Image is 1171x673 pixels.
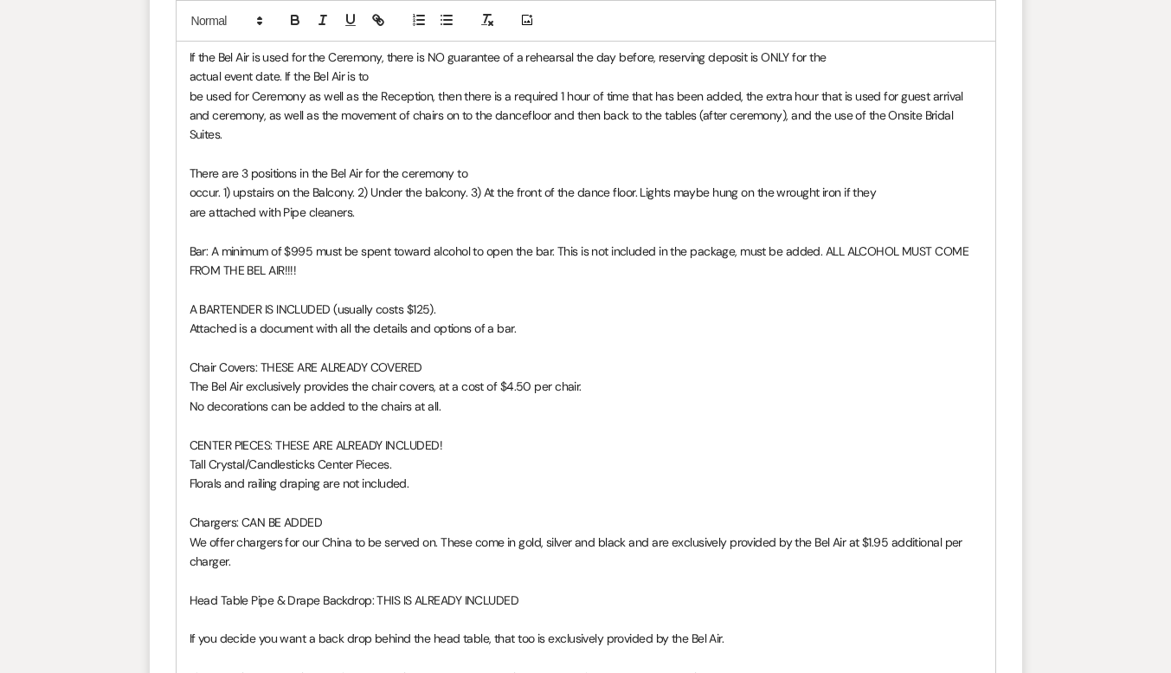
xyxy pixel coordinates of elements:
[190,184,877,200] span: occur. 1) upstairs on the Balcony. 2) Under the balcony. 3) At the front of the dance floor. Ligh...
[190,592,519,608] span: Head Table Pipe & Drape Backdrop: THIS IS ALREADY INCLUDED
[190,456,392,472] span: Tall Crystal/Candlesticks Center Pieces.
[190,88,967,143] span: be used for Ceremony as well as the Reception, then there is a required 1 hour of time that has b...
[190,476,409,491] span: Florals and railing draping are not included.
[190,165,468,181] span: There are 3 positions in the Bel Air for the ceremony to
[190,379,582,394] span: The Bel Air exclusively provides the chair covers, at a cost of $4.50 per chair.
[190,534,966,569] span: We offer chargers for our China to be served on. These come in gold, silver and black and are exc...
[190,243,972,278] span: Bar: A minimum of $995 must be spent toward alcohol to open the bar. This is not included in the ...
[190,359,422,375] span: Chair Covers: THESE ARE ALREADY COVERED
[190,68,369,84] span: actual event date. If the Bel Air is to
[190,631,724,646] span: If you decide you want a back drop behind the head table, that too is exclusively provided by the...
[190,204,355,220] span: are attached with Pipe cleaners.
[190,320,517,336] span: Attached is a document with all the details and options of a bar.
[190,437,442,453] span: CENTER PIECES: THESE ARE ALREADY INCLUDED!
[190,398,441,414] span: No decorations can be added to the chairs at all.
[190,301,436,317] span: A BARTENDER IS INCLUDED (usually costs $125).
[190,514,323,530] span: Chargers: CAN BE ADDED
[190,49,827,65] span: If the Bel Air is used for the Ceremony, there is NO guarantee of a rehearsal the day before, res...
